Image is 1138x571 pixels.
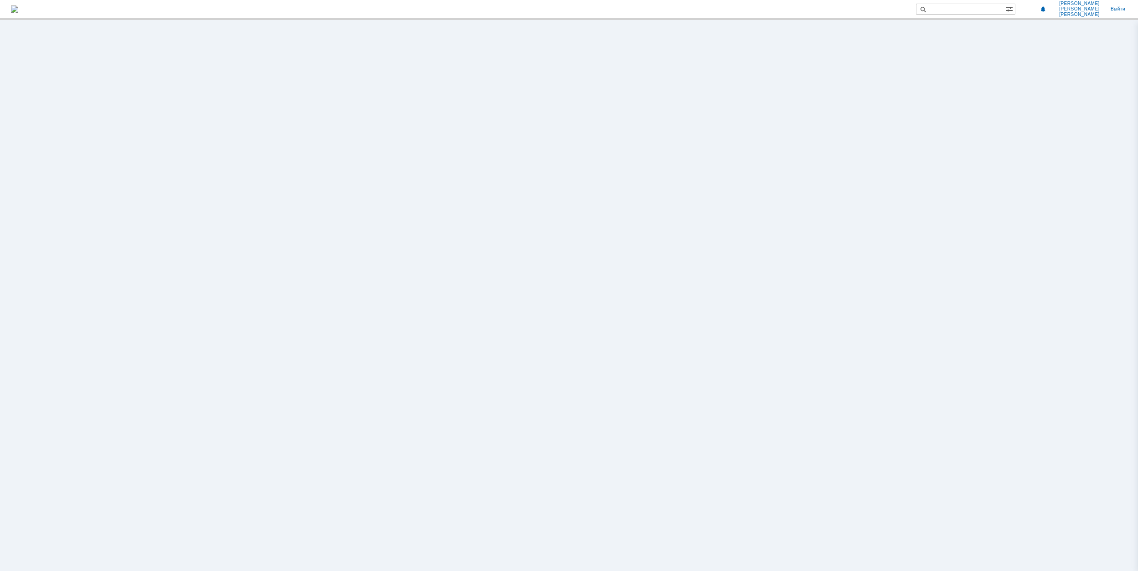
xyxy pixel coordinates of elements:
span: [PERSON_NAME] [1059,12,1100,17]
span: [PERSON_NAME] [1059,1,1100,6]
span: Расширенный поиск [1006,4,1015,13]
span: [PERSON_NAME] [1059,6,1100,12]
a: Перейти на домашнюю страницу [11,5,18,13]
img: logo [11,5,18,13]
